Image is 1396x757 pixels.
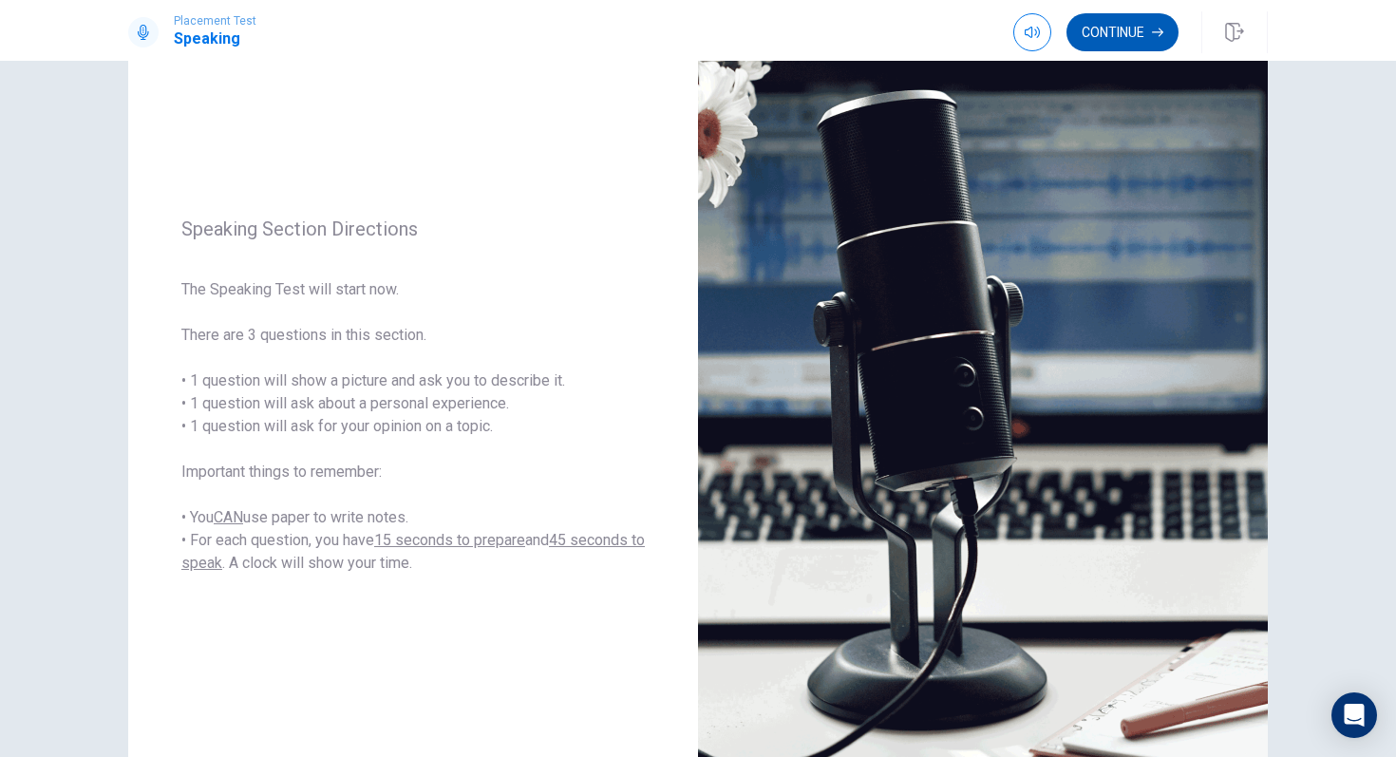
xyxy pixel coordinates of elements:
h1: Speaking [174,28,256,50]
button: Continue [1066,13,1179,51]
span: Placement Test [174,14,256,28]
span: Speaking Section Directions [181,218,645,240]
u: CAN [214,508,243,526]
span: The Speaking Test will start now. There are 3 questions in this section. • 1 question will show a... [181,278,645,575]
u: 15 seconds to prepare [374,531,525,549]
div: Open Intercom Messenger [1331,692,1377,738]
